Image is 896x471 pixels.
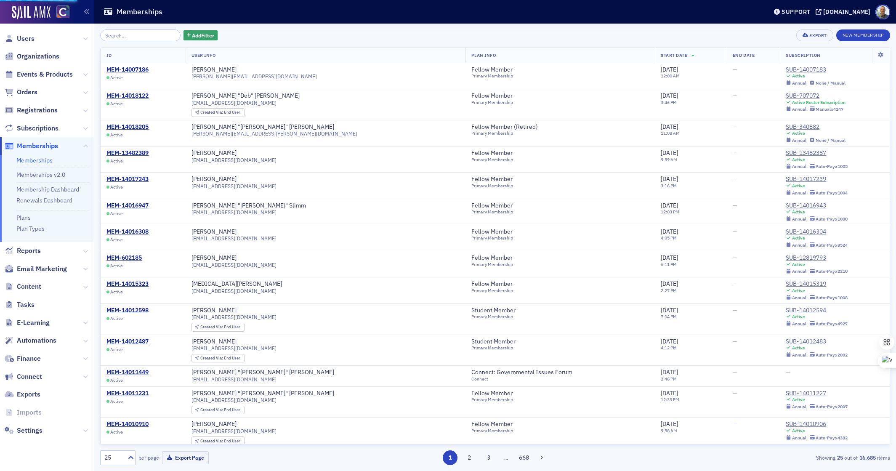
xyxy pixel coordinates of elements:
span: — [733,280,737,287]
a: Fellow Member [471,254,520,262]
span: Active [110,184,123,190]
div: Primary Membership [471,157,520,162]
div: MEM-602185 [106,254,142,262]
time: 3:46 PM [661,99,677,105]
div: Created Via: End User [191,108,245,117]
time: 4:12 PM [661,345,677,351]
div: Primary Membership [471,345,523,351]
button: 3 [481,450,496,465]
span: [DATE] [661,92,678,99]
a: MEM-14016947 [106,202,149,210]
time: 2:27 PM [661,287,677,293]
div: Active [792,157,805,162]
a: MEM-13482389 [106,149,149,157]
a: Fellow Member [471,66,520,74]
span: — [733,202,737,209]
h1: Memberships [117,7,162,17]
a: Exports [5,390,40,399]
div: [PERSON_NAME] [191,149,237,157]
a: SUB-14017239 [786,176,848,183]
a: SUB-14016943 [786,202,848,210]
span: — [733,149,737,157]
div: Primary Membership [471,183,520,189]
span: [DATE] [661,306,678,314]
div: SUB-13482387 [786,149,848,157]
a: MEM-14007186 [106,66,149,74]
a: [PERSON_NAME] [191,66,237,74]
div: [PERSON_NAME] "[PERSON_NAME]" [PERSON_NAME] [191,123,334,131]
span: Registrations [17,106,58,115]
time: 12:33 PM [661,396,679,402]
span: Organizations [17,52,59,61]
div: [PERSON_NAME] [191,420,237,428]
img: SailAMX [56,5,69,19]
div: Active [792,183,805,189]
div: Primary Membership [471,288,520,293]
a: [PERSON_NAME] "[PERSON_NAME]" Slimm [191,202,306,210]
span: Plan Info [471,52,496,58]
span: — [733,389,737,397]
div: SUB-707072 [786,92,845,100]
span: Events & Products [17,70,73,79]
button: [DOMAIN_NAME] [816,9,873,15]
a: MEM-14012598 [106,307,149,314]
a: Memberships [5,141,58,151]
time: 11:08 AM [661,130,680,136]
div: Export [809,33,827,38]
div: Primary Membership [471,130,545,136]
span: [EMAIL_ADDRESS][DOMAIN_NAME] [191,428,277,434]
a: Reports [5,246,41,255]
button: AddFilter [183,30,218,41]
div: End User [200,408,240,412]
img: SailAMX [12,6,51,19]
a: Tasks [5,300,35,309]
a: Users [5,34,35,43]
a: [PERSON_NAME] "Deb" [PERSON_NAME] [191,92,300,100]
div: Auto-Pay x1004 [816,190,848,196]
div: Annual [792,138,806,143]
span: — [733,338,737,345]
span: — [733,306,737,314]
span: — [733,420,737,428]
div: Created Via: End User [191,323,245,332]
a: Fellow Member [471,92,520,100]
a: [PERSON_NAME] "[PERSON_NAME]" [PERSON_NAME] [191,390,334,397]
span: [DATE] [661,254,678,261]
span: Created Via : [200,355,224,361]
a: Renewals Dashboard [16,197,72,204]
div: SUB-14012483 [786,338,848,346]
a: SUB-14015319 [786,280,848,288]
a: Subscriptions [5,124,58,133]
span: Active [110,132,123,138]
a: Memberships v2.0 [16,171,65,178]
span: — [733,175,737,183]
div: [PERSON_NAME] [191,307,237,314]
div: MEM-14011449 [106,369,149,376]
span: — [786,368,790,376]
span: Created Via : [200,324,224,330]
div: Annual [792,164,806,169]
div: Auto-Pay x2002 [816,352,848,358]
div: SUB-14012594 [786,307,848,314]
a: [PERSON_NAME] [191,254,237,262]
a: MEM-14012487 [106,338,149,346]
span: [DATE] [661,175,678,183]
span: [EMAIL_ADDRESS][DOMAIN_NAME] [191,262,277,268]
span: [EMAIL_ADDRESS][DOMAIN_NAME] [191,183,277,189]
div: Active [792,314,805,319]
span: [EMAIL_ADDRESS][DOMAIN_NAME] [191,314,277,320]
span: [PERSON_NAME][EMAIL_ADDRESS][DOMAIN_NAME] [191,73,317,80]
span: Settings [17,426,43,435]
a: Plans [16,214,31,221]
div: Auto-Pay x8524 [816,242,848,248]
a: SUB-12819793 [786,254,848,262]
span: — [733,123,737,130]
